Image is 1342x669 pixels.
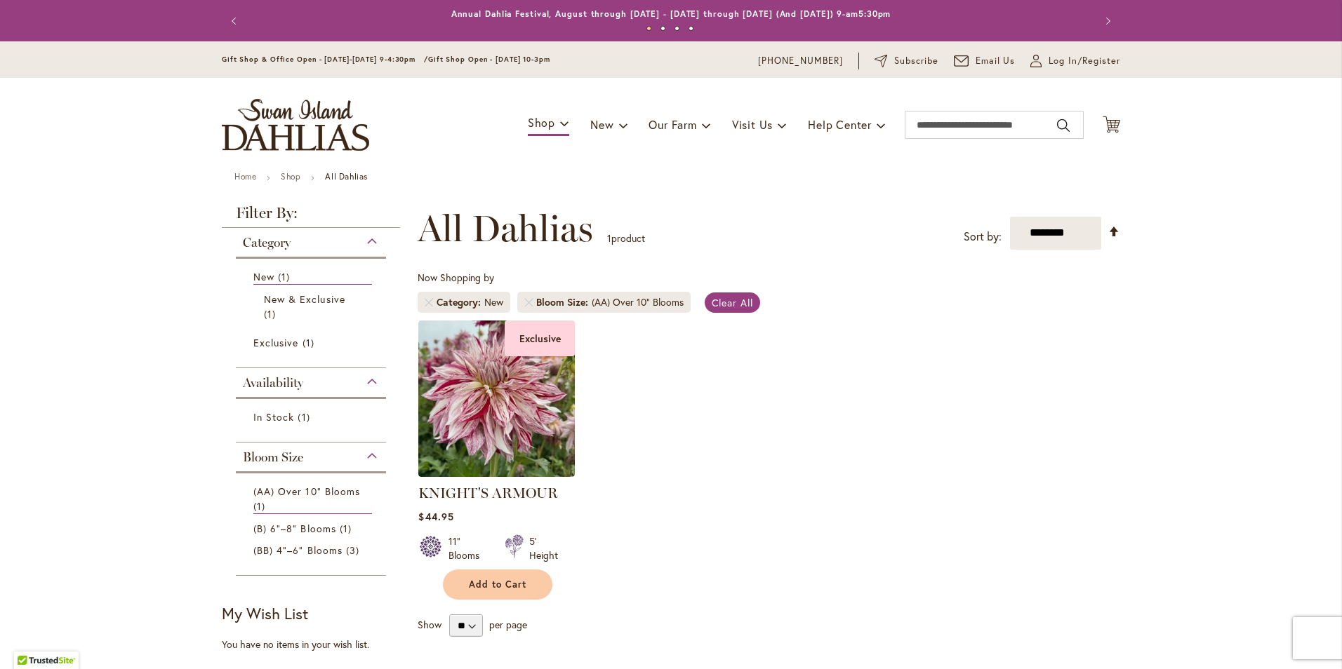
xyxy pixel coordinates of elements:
span: Gift Shop & Office Open - [DATE]-[DATE] 9-4:30pm / [222,55,428,64]
a: [PHONE_NUMBER] [758,54,843,68]
div: You have no items in your wish list. [222,637,409,651]
div: New [484,295,503,309]
strong: Filter By: [222,205,400,228]
a: In Stock 1 [253,410,372,424]
div: 5' Height [529,534,558,562]
div: (AA) Over 10" Blooms [592,295,684,309]
a: Exclusive [253,335,372,350]
a: New [253,269,372,285]
strong: All Dahlias [325,171,368,182]
img: KNIGHT'S ARMOUR [418,320,575,477]
button: 1 of 4 [646,26,651,31]
span: (AA) Over 10" Blooms [253,485,360,498]
button: Next [1092,7,1120,35]
span: $44.95 [418,510,453,523]
a: Remove Bloom Size (AA) Over 10" Blooms [524,298,533,306]
button: 4 of 4 [689,26,693,31]
a: Shop [281,171,300,182]
span: Email Us [976,54,1016,68]
span: Shop [528,115,555,130]
div: Exclusive [505,320,575,356]
span: Exclusive [253,336,298,349]
a: Email Us [954,54,1016,68]
span: Add to Cart [469,579,526,590]
button: Add to Cart [443,569,552,600]
span: 1 [278,269,293,284]
button: Previous [222,7,250,35]
p: product [607,227,645,250]
a: Log In/Register [1030,54,1120,68]
span: 3 [346,543,363,557]
span: Gift Shop Open - [DATE] 10-3pm [428,55,550,64]
a: Clear All [705,292,760,313]
a: (B) 6"–8" Blooms 1 [253,521,372,536]
span: New [253,270,274,283]
span: Bloom Size [243,450,303,465]
span: New [590,117,613,132]
span: Category [243,235,291,250]
a: KNIGHT'S ARMOUR [418,485,558,501]
span: Visit Us [732,117,773,132]
span: Clear All [712,296,753,309]
a: KNIGHT'S ARMOUR Exclusive [418,466,575,480]
a: Annual Dahlia Festival, August through [DATE] - [DATE] through [DATE] (And [DATE]) 9-am5:30pm [451,8,891,19]
span: Subscribe [894,54,938,68]
span: Now Shopping by [418,271,494,284]
div: 11" Blooms [449,534,488,562]
a: Subscribe [875,54,938,68]
span: Category [437,295,484,309]
span: 1 [298,410,313,424]
span: In Stock [253,410,294,424]
span: All Dahlias [418,208,593,250]
span: 1 [607,231,611,245]
span: Log In/Register [1049,54,1120,68]
a: (BB) 4"–6" Blooms 3 [253,543,372,557]
a: Home [234,171,256,182]
span: New & Exclusive [264,292,345,306]
span: 1 [303,335,318,350]
span: 1 [264,306,279,321]
span: Availability [243,375,303,391]
span: Bloom Size [536,295,592,309]
span: 1 [340,521,355,536]
span: per page [489,618,527,631]
button: 2 of 4 [660,26,665,31]
span: Our Farm [649,117,696,132]
span: Help Center [808,117,872,132]
a: New &amp; Exclusive [264,292,361,321]
a: store logo [222,99,369,151]
span: (B) 6"–8" Blooms [253,522,336,535]
a: (AA) Over 10" Blooms 1 [253,484,372,514]
span: 1 [253,499,269,513]
span: (BB) 4"–6" Blooms [253,543,343,557]
strong: My Wish List [222,603,308,623]
span: Show [418,618,441,631]
a: Remove Category New [425,298,433,306]
button: 3 of 4 [675,26,679,31]
label: Sort by: [964,224,1002,250]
